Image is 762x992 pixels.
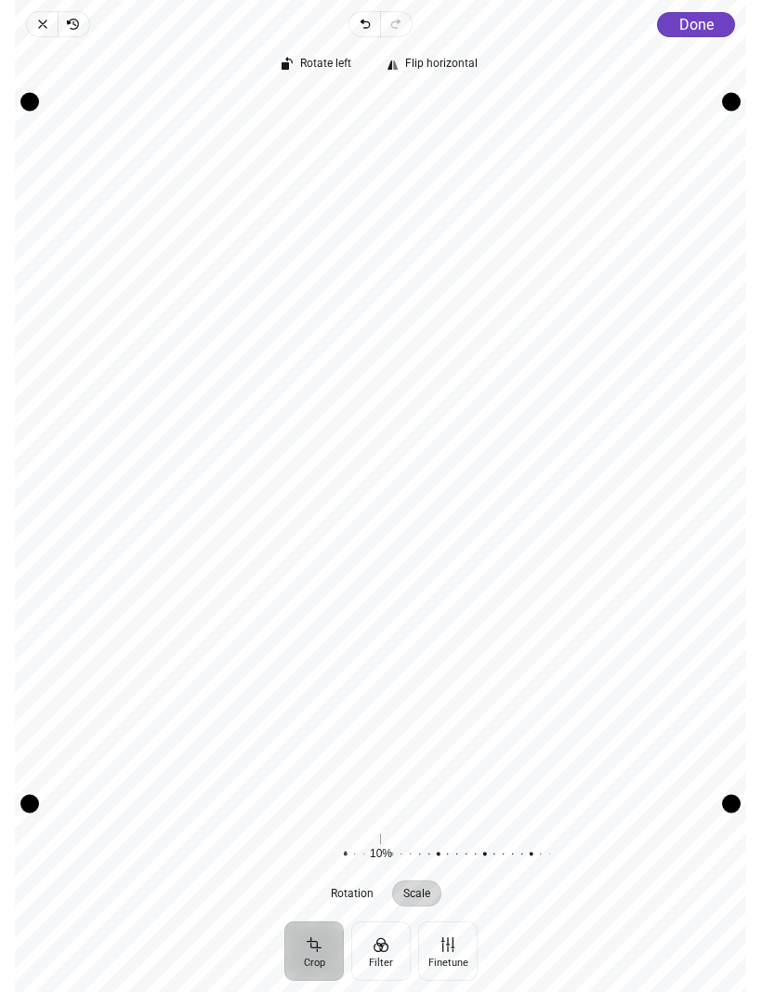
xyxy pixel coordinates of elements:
[418,921,478,981] button: Finetune
[20,795,39,813] div: Drag corner bl
[658,12,736,37] button: Done
[722,795,741,813] div: Drag corner br
[273,52,363,78] button: Rotate left
[301,58,352,70] span: Rotate left
[722,102,741,804] div: Drag edge r
[393,880,442,906] button: Scale
[679,16,714,33] span: Done
[404,888,431,899] span: Scale
[722,93,741,112] div: Drag corner tr
[406,58,479,70] span: Flip horizontal
[30,93,731,112] div: Drag edge t
[284,921,344,981] button: Crop
[332,888,374,899] span: Rotation
[321,880,386,906] button: Rotation
[378,52,490,78] button: Flip horizontal
[365,830,395,848] button: Reset
[20,102,39,804] div: Drag edge l
[20,93,39,112] div: Drag corner tl
[351,921,411,981] button: Filter
[30,795,731,813] div: Drag edge b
